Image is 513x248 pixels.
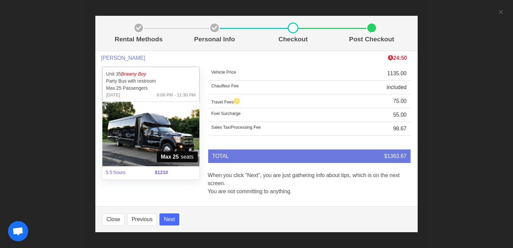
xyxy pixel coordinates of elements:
p: Unit 35 [106,71,196,78]
span: The clock is ticking ⁠— this timer shows how long we'll hold this limo during checkout. If time r... [388,55,407,61]
td: 55.00 [339,108,411,122]
td: Vehicle Price [208,67,339,81]
p: Rental Methods [105,35,173,44]
button: Previous [127,213,157,225]
p: Max 25 Passengers [106,85,196,92]
p: Personal Info [178,35,251,44]
span: seats [157,152,198,162]
p: Checkout [256,35,330,44]
td: Travel Fees [208,94,339,108]
td: Sales Tax/Processing Fee [208,122,339,136]
span: 5.5 hours [102,165,151,180]
td: TOTAL [208,150,339,163]
td: 75.00 [339,94,411,108]
button: Next [159,213,179,225]
em: Brawny Boy [121,71,146,77]
td: Fuel Surcharge [208,108,339,122]
strong: Max 25 [161,153,179,161]
button: Close [102,213,125,225]
span: 6:00 PM - 11:30 PM [157,92,196,98]
p: Post Checkout [335,35,408,44]
p: You are not committing to anything. [208,188,411,196]
span: [DATE] [106,92,120,98]
b: 24:50 [388,55,407,61]
span: [PERSON_NAME] [101,55,145,61]
td: included [339,81,411,94]
p: When you click “Next”, you are just gathering info about tips, which is on the next screen. [208,171,411,188]
td: 98.67 [339,122,411,136]
td: Chauffeur Fee [208,81,339,94]
p: Party Bus with restroom [106,78,196,85]
td: 1135.00 [339,67,411,81]
td: $1363.67 [339,150,411,163]
img: 35%2001.jpg [102,102,199,166]
div: Open chat [8,221,28,241]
